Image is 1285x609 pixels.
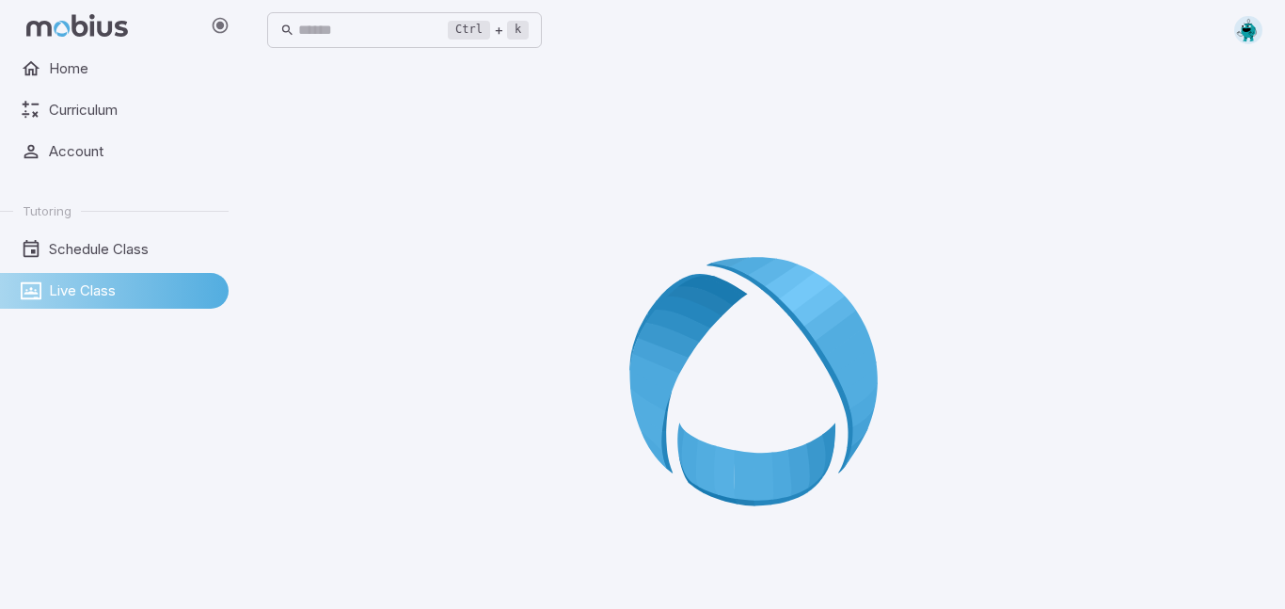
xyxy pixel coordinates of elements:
[49,280,215,301] span: Live Class
[49,58,215,79] span: Home
[49,239,215,260] span: Schedule Class
[448,19,529,41] div: +
[448,21,490,40] kbd: Ctrl
[1234,16,1262,44] img: octagon.svg
[49,100,215,120] span: Curriculum
[507,21,529,40] kbd: k
[49,141,215,162] span: Account
[23,202,71,219] span: Tutoring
